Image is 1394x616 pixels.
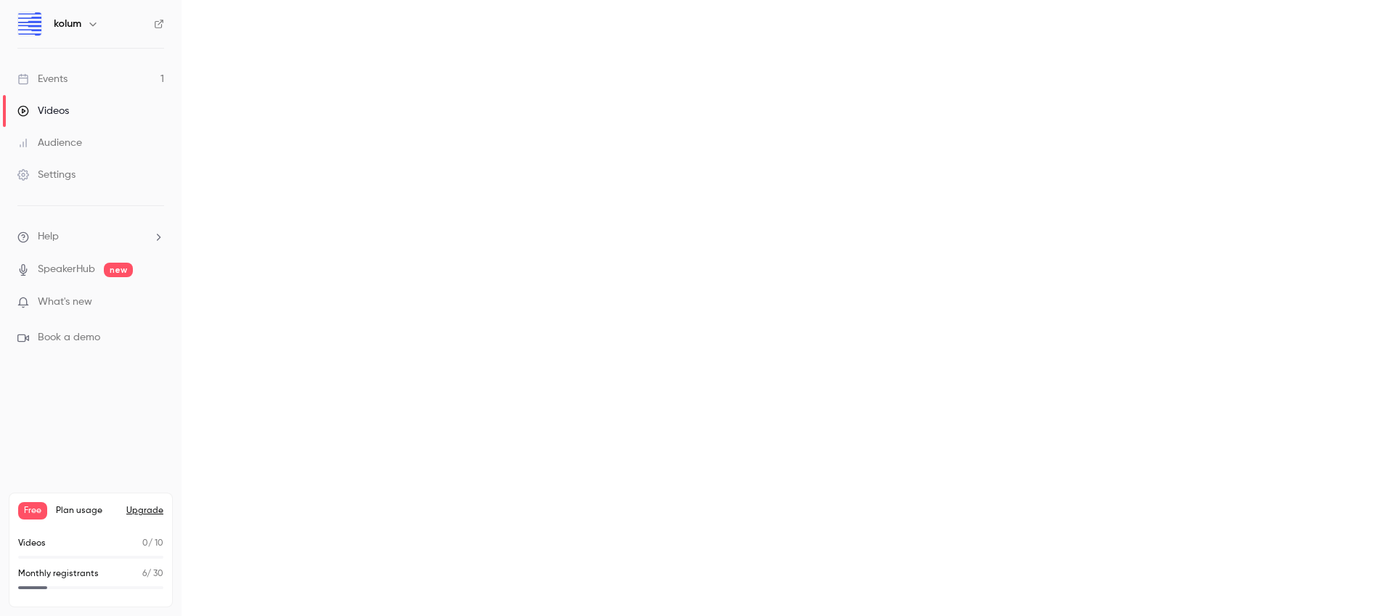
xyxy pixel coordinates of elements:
span: What's new [38,295,92,310]
div: Settings [17,168,76,182]
span: Help [38,229,59,245]
span: new [104,263,133,277]
h6: kolum [54,17,81,31]
span: 0 [142,539,148,548]
a: SpeakerHub [38,262,95,277]
p: / 10 [142,537,163,550]
div: Videos [17,104,69,118]
iframe: Noticeable Trigger [147,296,164,309]
span: Free [18,502,47,520]
span: Plan usage [56,505,118,517]
p: Monthly registrants [18,567,99,580]
p: Videos [18,537,46,550]
div: Audience [17,136,82,150]
button: Upgrade [126,505,163,517]
p: / 30 [142,567,163,580]
span: Book a demo [38,330,100,345]
img: kolum [18,12,41,36]
span: 6 [142,570,147,578]
li: help-dropdown-opener [17,229,164,245]
div: Events [17,72,68,86]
